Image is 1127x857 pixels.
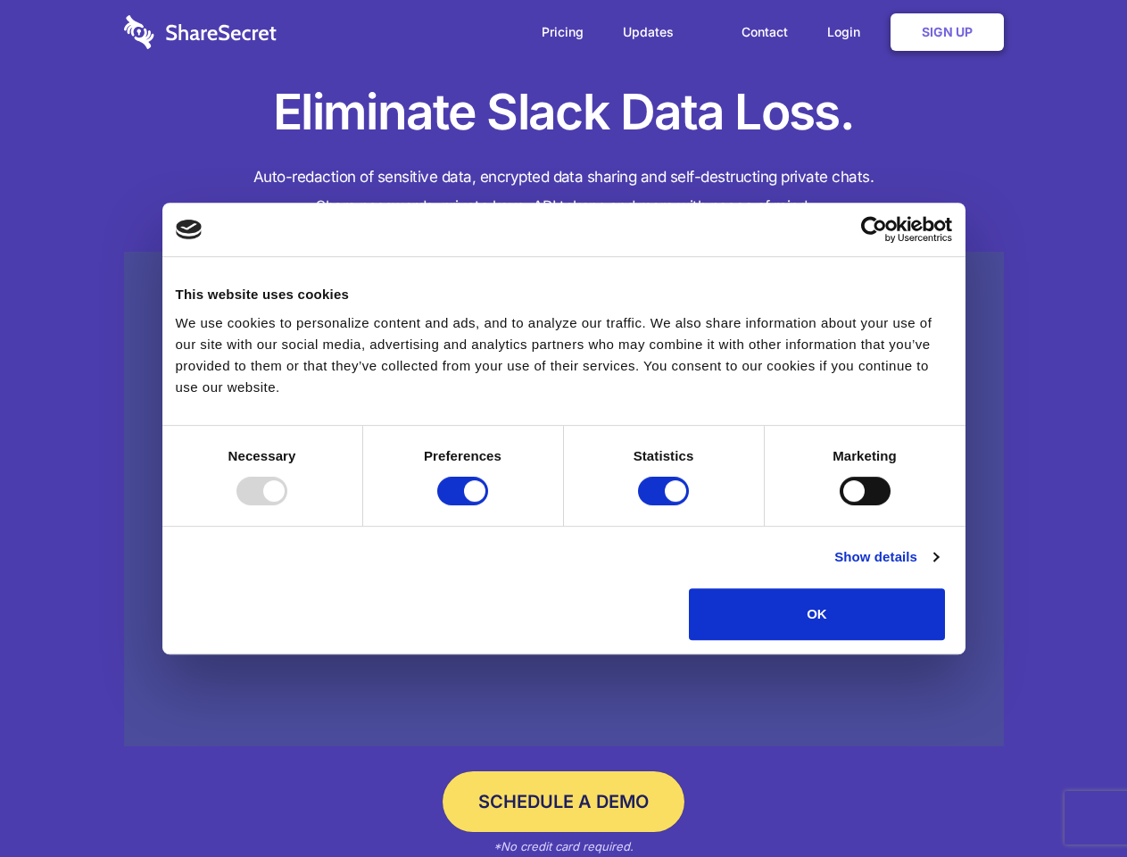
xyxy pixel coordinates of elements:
a: Schedule a Demo [443,771,684,832]
strong: Preferences [424,448,501,463]
a: Login [809,4,887,60]
strong: Marketing [833,448,897,463]
img: logo-wordmark-white-trans-d4663122ce5f474addd5e946df7df03e33cb6a1c49d2221995e7729f52c070b2.svg [124,15,277,49]
img: logo [176,220,203,239]
strong: Necessary [228,448,296,463]
a: Show details [834,546,938,568]
a: Wistia video thumbnail [124,252,1004,747]
h4: Auto-redaction of sensitive data, encrypted data sharing and self-destructing private chats. Shar... [124,162,1004,221]
div: This website uses cookies [176,284,952,305]
a: Pricing [524,4,601,60]
button: OK [689,588,945,640]
a: Contact [724,4,806,60]
strong: Statistics [634,448,694,463]
a: Usercentrics Cookiebot - opens in a new window [796,216,952,243]
em: *No credit card required. [493,839,634,853]
h1: Eliminate Slack Data Loss. [124,80,1004,145]
a: Sign Up [891,13,1004,51]
div: We use cookies to personalize content and ads, and to analyze our traffic. We also share informat... [176,312,952,398]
